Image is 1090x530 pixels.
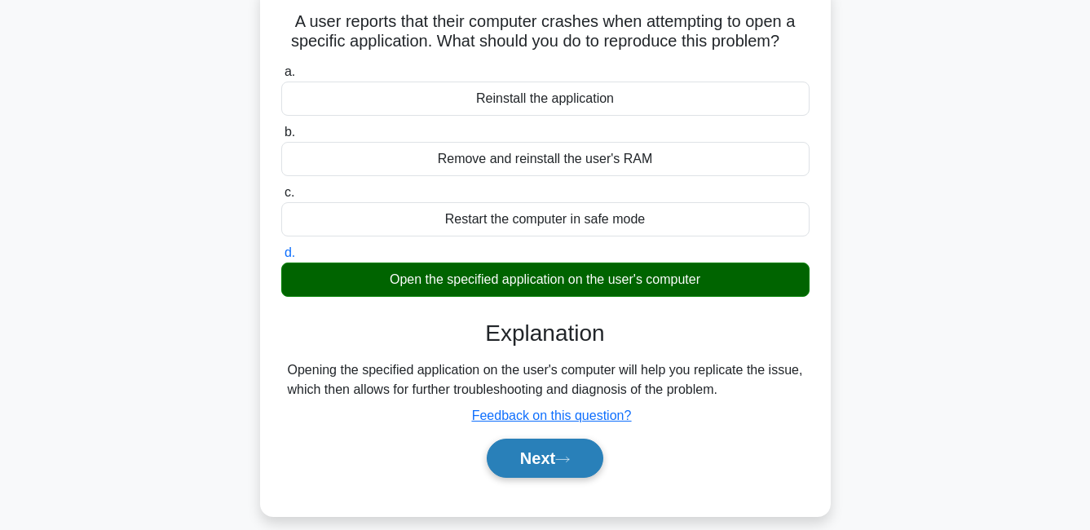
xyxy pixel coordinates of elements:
div: Opening the specified application on the user's computer will help you replicate the issue, which... [288,360,803,400]
span: d. [285,245,295,259]
div: Remove and reinstall the user's RAM [281,142,810,176]
div: Reinstall the application [281,82,810,116]
a: Feedback on this question? [472,409,632,422]
span: b. [285,125,295,139]
button: Next [487,439,603,478]
span: c. [285,185,294,199]
span: a. [285,64,295,78]
div: Open the specified application on the user's computer [281,263,810,297]
h5: A user reports that their computer crashes when attempting to open a specific application. What s... [280,11,811,52]
div: Restart the computer in safe mode [281,202,810,236]
h3: Explanation [291,320,800,347]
